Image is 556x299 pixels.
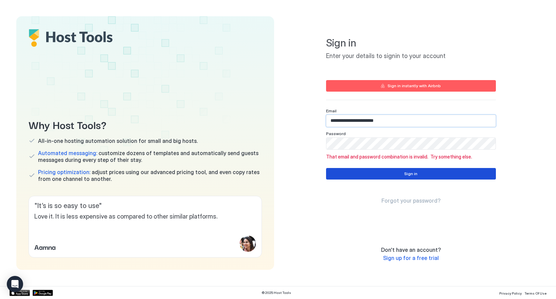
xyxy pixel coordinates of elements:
[404,171,417,177] div: Sign in
[383,255,439,261] span: Sign up for a free trial
[326,108,337,113] span: Email
[326,138,496,149] input: Input Field
[326,131,346,136] span: Password
[381,197,441,204] a: Forgot your password?
[38,150,262,163] span: customize dozens of templates and automatically send guests messages during every step of their s...
[326,52,496,60] span: Enter your details to signin to your account
[262,291,291,295] span: © 2025 Host Tools
[34,213,256,221] span: Love it. It is less expensive as compared to other similar platforms.
[38,150,97,156] span: Automated messaging:
[524,289,546,296] a: Terms Of Use
[240,236,256,252] div: profile
[326,115,496,127] input: Input Field
[326,168,496,180] button: Sign in
[326,80,496,92] button: Sign in instantly with Airbnb
[38,137,198,144] span: All-in-one hosting automation solution for small and big hosts.
[34,202,256,210] span: " It’s is so easy to use "
[38,169,90,175] span: Pricing optimization:
[10,290,30,296] a: App Store
[524,291,546,295] span: Terms Of Use
[388,83,441,89] div: Sign in instantly with Airbnb
[33,290,53,296] a: Google Play Store
[383,255,439,262] a: Sign up for a free trial
[29,117,262,132] span: Why Host Tools?
[381,246,441,253] span: Don't have an account?
[326,37,496,50] span: Sign in
[326,154,496,160] span: That email and password combination is invalid. Try something else.
[499,291,522,295] span: Privacy Policy
[7,276,23,292] div: Open Intercom Messenger
[34,242,56,252] span: Aamna
[38,169,262,182] span: adjust prices using our advanced pricing tool, and even copy rates from one channel to another.
[499,289,522,296] a: Privacy Policy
